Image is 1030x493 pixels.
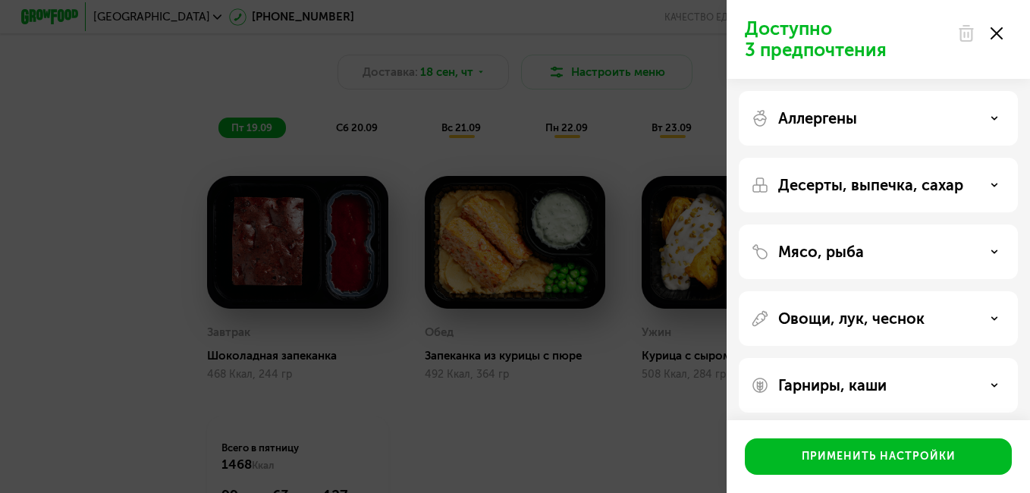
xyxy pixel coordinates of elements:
p: Доступно 3 предпочтения [745,18,948,61]
p: Десерты, выпечка, сахар [778,176,963,194]
div: Применить настройки [802,449,956,464]
button: Применить настройки [745,438,1012,475]
p: Гарниры, каши [778,376,887,394]
p: Аллергены [778,109,857,127]
p: Овощи, лук, чеснок [778,309,925,328]
p: Мясо, рыба [778,243,864,261]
